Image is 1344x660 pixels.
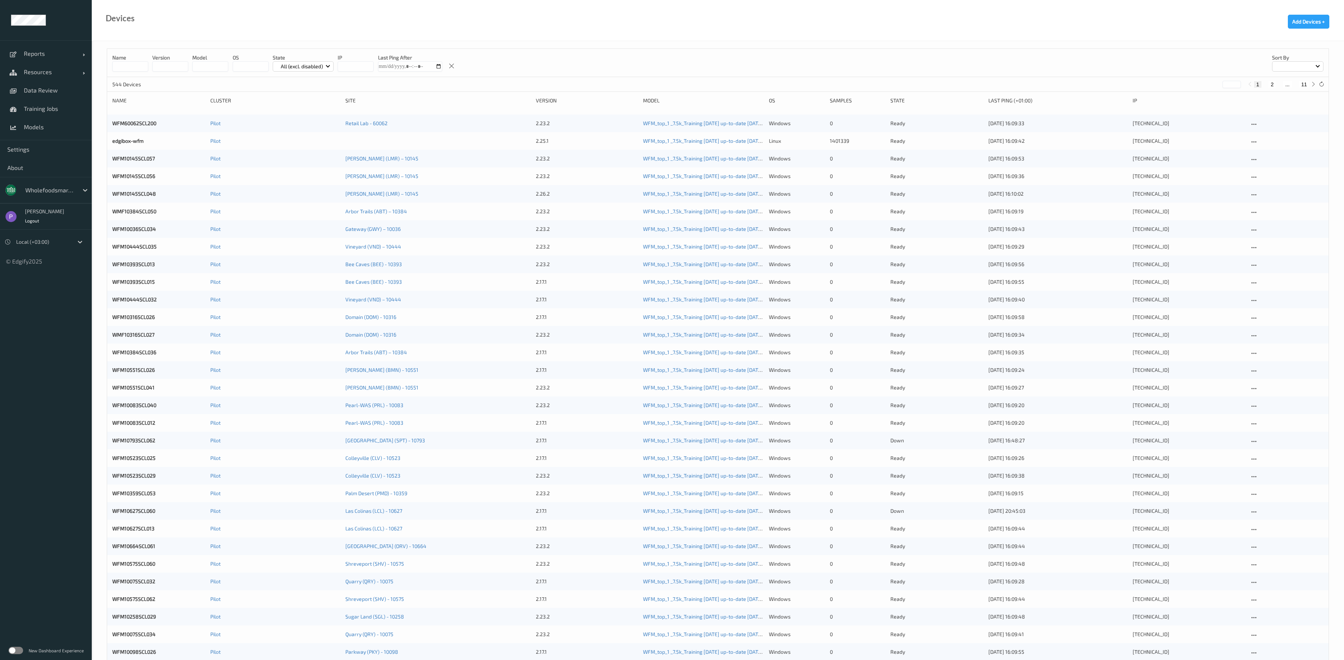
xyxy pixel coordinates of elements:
[890,472,983,479] p: ready
[890,543,983,550] p: ready
[769,437,825,444] p: windows
[345,596,404,602] a: Shreveport (SHV) - 10575
[643,437,833,443] a: WFM_top_1 _7.5k_Training [DATE] up-to-date [DATE] 06:38 [DATE] 06:38 Auto Save
[210,226,221,232] a: Pilot
[1133,525,1244,532] div: [TECHNICAL_ID]
[112,649,156,655] a: WFM10098SCL026
[769,313,825,321] p: windows
[1133,437,1244,444] div: [TECHNICAL_ID]
[890,349,983,356] p: ready
[152,54,188,61] p: version
[890,313,983,321] p: ready
[536,261,638,268] div: 2.23.2
[988,472,1127,479] div: [DATE] 16:09:38
[345,261,402,267] a: Bee Caves (BEE) - 10393
[210,279,221,285] a: Pilot
[830,349,886,356] div: 0
[988,97,1127,104] div: Last Ping (+01:00)
[890,402,983,409] p: ready
[643,402,832,408] a: WFM_top_1 _7.5k_Training [DATE] up-to-date [DATE] 07:02 [DATE] 07:02 Auto Save
[210,490,221,496] a: Pilot
[643,455,832,461] a: WFM_top_1 _7.5k_Training [DATE] up-to-date [DATE] 07:02 [DATE] 07:02 Auto Save
[1133,97,1244,104] div: ip
[769,190,825,197] p: windows
[830,366,886,374] div: 0
[988,366,1127,374] div: [DATE] 16:09:24
[1133,472,1244,479] div: [TECHNICAL_ID]
[112,120,156,126] a: WFM60062SCL200
[1133,120,1244,127] div: [TECHNICAL_ID]
[112,525,155,532] a: WFM10627SCL013
[345,402,403,408] a: Pearl-WAS (PRL) - 10083
[1133,190,1244,197] div: [TECHNICAL_ID]
[769,472,825,479] p: windows
[1133,313,1244,321] div: [TECHNICAL_ID]
[112,384,155,391] a: WFM10551SCL041
[112,54,148,61] p: Name
[830,97,886,104] div: Samples
[1133,349,1244,356] div: [TECHNICAL_ID]
[643,155,832,162] a: WFM_top_1 _7.5k_Training [DATE] up-to-date [DATE] 07:02 [DATE] 07:02 Auto Save
[1133,243,1244,250] div: [TECHNICAL_ID]
[210,138,221,144] a: Pilot
[643,420,832,426] a: WFM_top_1 _7.5k_Training [DATE] up-to-date [DATE] 07:02 [DATE] 07:02 Auto Save
[112,543,155,549] a: WFM10664SCL061
[830,384,886,391] div: 0
[988,313,1127,321] div: [DATE] 16:09:58
[536,208,638,215] div: 2.23.2
[830,543,886,550] div: 0
[988,525,1127,532] div: [DATE] 16:09:44
[890,155,983,162] p: ready
[890,278,983,286] p: ready
[536,190,638,197] div: 2.26.2
[536,173,638,180] div: 2.23.2
[988,543,1127,550] div: [DATE] 16:09:44
[830,155,886,162] div: 0
[210,437,221,443] a: Pilot
[830,490,886,497] div: 0
[890,137,983,145] p: ready
[345,437,425,443] a: [GEOGRAPHIC_DATA] (SPT) - 10793
[890,366,983,374] p: ready
[643,561,832,567] a: WFM_top_1 _7.5k_Training [DATE] up-to-date [DATE] 07:02 [DATE] 07:02 Auto Save
[769,507,825,515] p: windows
[112,367,155,373] a: WFM10551SCL026
[890,490,983,497] p: ready
[830,278,886,286] div: 0
[988,490,1127,497] div: [DATE] 16:09:15
[1133,454,1244,462] div: [TECHNICAL_ID]
[210,578,221,584] a: Pilot
[769,454,825,462] p: windows
[536,331,638,338] div: 2.23.2
[345,613,404,620] a: Sugar Land (SGL) - 10258
[345,578,393,584] a: Quarry (QRY) - 10075
[536,543,638,550] div: 2.23.2
[112,420,155,426] a: WFM10083SCL012
[988,437,1127,444] div: [DATE] 16:48:27
[210,561,221,567] a: Pilot
[345,208,407,214] a: Arbor Trails (ABT) – 10384
[988,137,1127,145] div: [DATE] 16:09:42
[112,155,155,162] a: WFM10145SCL057
[1288,15,1329,29] button: Add Devices +
[345,296,401,302] a: Vineyard (VND) – 10444
[106,15,135,22] div: Devices
[988,419,1127,427] div: [DATE] 16:09:20
[210,120,221,126] a: Pilot
[830,137,886,145] div: 1401339
[988,243,1127,250] div: [DATE] 16:09:29
[112,331,155,338] a: WMF10316SCL027
[643,314,832,320] a: WFM_top_1 _7.5k_Training [DATE] up-to-date [DATE] 07:02 [DATE] 07:02 Auto Save
[988,173,1127,180] div: [DATE] 16:09:36
[112,226,156,232] a: WFM10036SCL034
[1133,384,1244,391] div: [TECHNICAL_ID]
[278,63,326,70] p: All (excl. disabled)
[890,437,983,444] p: down
[643,296,832,302] a: WFM_top_1 _7.5k_Training [DATE] up-to-date [DATE] 07:02 [DATE] 07:02 Auto Save
[345,561,404,567] a: Shreveport (SHV) - 10575
[112,631,156,637] a: WFM10075SCL034
[643,508,828,514] a: WFM_top_1 _7.5k_Training [DATE] up-to-date [DATE] 11:12 [DATE] 11:12 Auto Save
[112,508,155,514] a: WFM10627SCL060
[345,120,388,126] a: Retail Lab - 60062
[536,490,638,497] div: 2.23.2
